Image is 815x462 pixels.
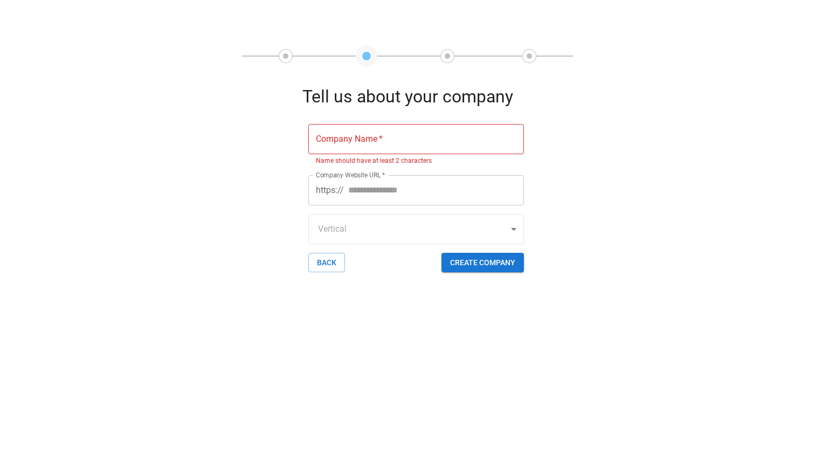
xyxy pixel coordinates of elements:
label: Company Website URL [316,170,385,180]
button: Create Company [441,253,524,273]
div: Tell us about your company [278,86,537,115]
button: BACK [308,253,345,273]
p: Name should have at least 2 characters [316,156,516,167]
p: https:// [316,184,344,197]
